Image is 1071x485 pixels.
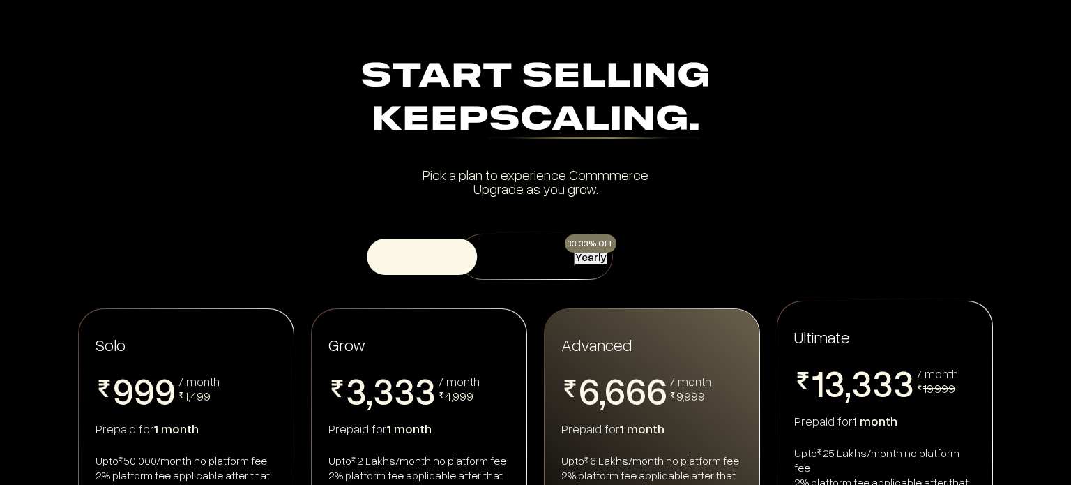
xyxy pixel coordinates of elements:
img: pricing-rupee [328,380,346,397]
span: 999 [113,371,176,409]
sup: ₹ [351,454,356,465]
img: pricing-rupee [96,380,113,397]
div: 33.33% OFF [565,234,616,253]
div: / month [917,367,958,380]
img: pricing-rupee [794,372,812,389]
span: 6,666 [579,371,667,409]
span: 1,499 [185,388,211,403]
img: pricing-rupee [670,392,676,398]
div: / month [439,375,480,387]
span: Solo [96,334,126,355]
span: Ultimate [794,326,850,348]
span: 4,999 [445,388,473,403]
sup: ₹ [817,447,821,457]
span: 1 month [853,413,897,428]
div: Keep [84,99,987,142]
span: 13,333 [812,364,914,401]
span: Grow [328,334,365,355]
img: pricing-rupee [917,385,922,390]
div: Upto 50,000/month no platform fee 2% platform fee applicable after that [96,454,277,483]
span: 19,999 [923,380,955,396]
div: Upto 2 Lakhs/month no platform fee 2% platform fee applicable after that [328,454,510,483]
div: Prepaid for [328,420,510,437]
div: Prepaid for [794,412,975,429]
span: Advanced [561,334,632,355]
button: Yearly [574,248,608,266]
div: Prepaid for [96,420,277,437]
span: 1 month [620,421,664,436]
div: / month [178,375,220,387]
sup: ₹ [584,454,588,465]
span: 1 month [387,421,432,436]
span: 9,999 [676,388,705,403]
img: pricing-rupee [439,392,444,398]
button: Monthly [464,239,574,275]
div: Prepaid for [561,420,743,437]
div: Start Selling [84,56,987,142]
span: 3,333 [346,371,436,409]
div: Pick a plan to experience Commmerce Upgrade as you grow. [84,167,987,195]
img: pricing-rupee [178,392,184,398]
span: 1 month [154,421,199,436]
img: pricing-rupee [561,380,579,397]
div: Upto 6 Lakhs/month no platform fee 2% platform fee applicable after that [561,454,743,483]
div: / month [670,375,711,387]
div: Scaling. [489,104,700,139]
sup: ₹ [119,454,123,465]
